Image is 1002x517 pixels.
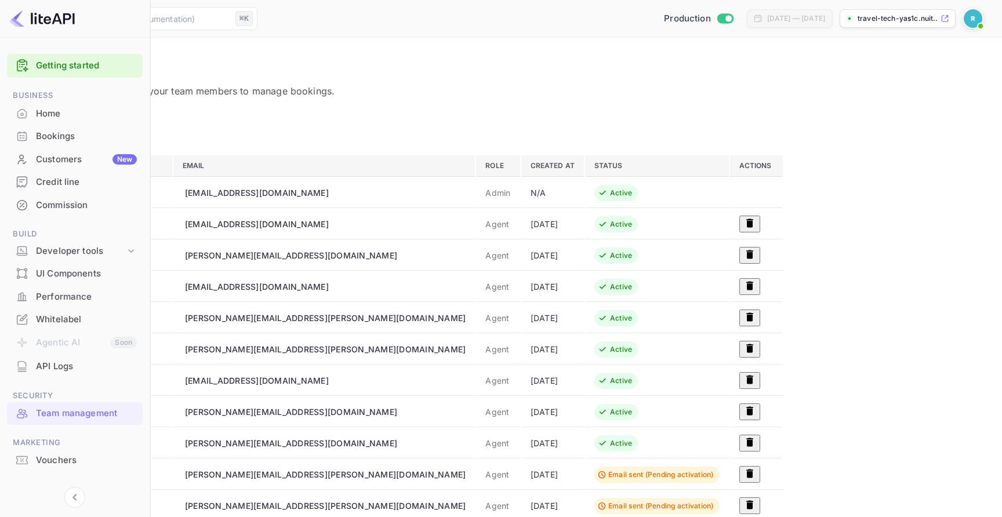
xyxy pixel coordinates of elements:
div: [PERSON_NAME][EMAIL_ADDRESS][PERSON_NAME][DOMAIN_NAME] [185,312,466,324]
th: Status [585,155,729,177]
div: [DATE] [531,406,575,418]
a: Team management [7,402,143,424]
span: Production [664,12,711,26]
div: Home [36,107,137,121]
div: Credit line [36,176,137,189]
div: [DATE] — [DATE] [767,13,825,24]
div: Bookings [7,125,143,148]
div: Developer tools [36,245,125,258]
div: Vouchers [36,454,137,467]
a: UI Components [7,263,143,284]
div: [DATE] [531,281,575,293]
div: CustomersNew [7,148,143,171]
div: Active [610,376,633,386]
a: Getting started [36,59,137,72]
div: Vouchers [7,449,143,472]
div: Developer tools [7,241,143,261]
div: Home [7,103,143,125]
div: Active [610,313,633,323]
div: [EMAIL_ADDRESS][DOMAIN_NAME] [185,218,329,230]
div: New [112,154,137,165]
div: [EMAIL_ADDRESS][DOMAIN_NAME] [185,187,329,199]
div: [PERSON_NAME][EMAIL_ADDRESS][DOMAIN_NAME] [185,406,397,418]
div: UI Components [7,263,143,285]
div: Switch to Sandbox mode [659,12,738,26]
a: Vouchers [7,449,143,471]
div: Commission [7,194,143,217]
div: N/A [531,187,575,199]
span: Agent [485,219,509,229]
span: Agent [485,438,509,448]
div: Whitelabel [7,308,143,331]
img: Revolut [964,9,982,28]
div: [DATE] [531,343,575,355]
div: Active [610,407,633,417]
div: [DATE] [531,437,575,449]
a: Commission [7,194,143,216]
span: Agent [485,250,509,260]
div: Credit line [7,171,143,194]
span: Business [7,89,143,102]
div: [DATE] [531,374,575,387]
div: [EMAIL_ADDRESS][DOMAIN_NAME] [185,374,329,387]
div: [DATE] [531,249,575,261]
div: Active [610,344,633,355]
div: Active [610,219,633,230]
div: [EMAIL_ADDRESS][DOMAIN_NAME] [185,281,329,293]
span: Security [7,389,143,402]
span: Agent [485,313,509,323]
span: Agent [485,376,509,385]
a: Bookings [7,125,143,147]
img: LiteAPI logo [9,9,75,28]
a: Credit line [7,171,143,192]
span: Agent [485,501,509,511]
p: Team management [14,61,988,75]
div: Team management [36,407,137,420]
span: Admin [485,188,510,198]
span: Marketing [7,436,143,449]
th: Actions [730,155,783,177]
div: Active [610,438,633,449]
div: [DATE] [531,468,575,480]
div: Active [610,282,633,292]
div: [PERSON_NAME][EMAIL_ADDRESS][DOMAIN_NAME] [185,437,397,449]
span: Agent [485,282,509,292]
th: Created At [521,155,584,177]
a: CustomersNew [7,148,143,170]
div: Bookings [36,130,137,143]
div: Email sent (Pending activation) [608,469,714,480]
div: Commission [36,199,137,212]
th: Role [476,155,520,177]
a: Whitelabel [7,308,143,330]
span: Agent [485,469,509,479]
div: Performance [7,286,143,308]
div: [DATE] [531,218,575,230]
div: [PERSON_NAME][EMAIL_ADDRESS][PERSON_NAME][DOMAIN_NAME] [185,343,466,355]
th: Email [173,155,475,177]
div: API Logs [7,355,143,378]
button: Collapse navigation [64,487,85,508]
div: [PERSON_NAME][EMAIL_ADDRESS][PERSON_NAME][DOMAIN_NAME] [185,468,466,480]
div: Getting started [7,54,143,78]
div: [PERSON_NAME][EMAIL_ADDRESS][DOMAIN_NAME] [185,249,397,261]
div: UI Components [36,267,137,281]
div: Active [610,250,633,261]
div: [PERSON_NAME][EMAIL_ADDRESS][PERSON_NAME][DOMAIN_NAME] [185,500,466,512]
div: ⌘K [235,11,253,26]
div: Team management [7,402,143,425]
div: [DATE] [531,500,575,512]
div: Performance [36,290,137,304]
div: Customers [36,153,137,166]
div: [DATE] [531,312,575,324]
span: Agent [485,407,509,417]
div: API Logs [36,360,137,373]
p: Invite and set permissions for your team members to manage bookings. [14,84,988,98]
a: Performance [7,286,143,307]
span: Agent [485,344,509,354]
div: Email sent (Pending activation) [608,501,714,511]
div: Whitelabel [36,313,137,326]
p: travel-tech-yas1c.nuit... [858,13,938,24]
a: Home [7,103,143,124]
div: Active [610,188,633,198]
a: API Logs [7,355,143,377]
